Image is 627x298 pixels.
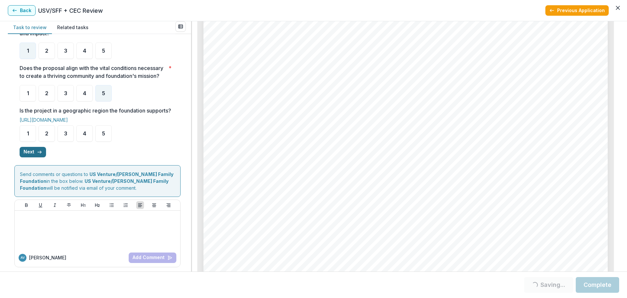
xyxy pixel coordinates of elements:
span: 1 [27,48,29,53]
button: Complete [576,277,619,293]
div: Ana Valdez [21,256,25,259]
button: Bullet List [108,201,116,209]
button: Related tasks [52,21,94,34]
span: 1. IRS Determination Letter [228,16,310,23]
span: 3 [64,48,67,53]
button: Align Right [165,201,172,209]
button: Bold [23,201,30,209]
span: 3 [64,131,67,136]
p: Is the project in a geographic region the foundation supports? [20,107,171,114]
button: Align Left [136,201,144,209]
button: Task to review [8,21,52,34]
div: Send comments or questions to in the box below. will be notified via email of your comment. [14,165,181,197]
span: 2. Current Program Budget [228,26,310,33]
span: 2 [45,91,48,96]
span: 7. Current 990 (if not updated on Candid) [228,81,354,88]
span: 5 [102,131,105,136]
button: Heading 1 [79,201,87,209]
strong: US Venture/[PERSON_NAME] Family Foundation [20,178,169,191]
button: Ordered List [122,201,130,209]
span: 6. Current Board of Directors List [228,70,327,77]
button: Close [613,3,623,13]
span: See attached files [228,102,293,110]
button: Italicize [51,201,59,209]
button: View all reviews [175,21,186,32]
span: 8. W-9 [228,92,250,99]
span: 5 [102,48,105,53]
a: [URL][DOMAIN_NAME] [20,117,68,123]
span: 5 [102,91,105,96]
span: 1 [27,91,29,96]
strong: US Venture/[PERSON_NAME] Family Foundation [20,171,173,184]
p: [PERSON_NAME] [29,254,66,261]
button: Previous Application [545,5,609,16]
button: Heading 2 [93,201,101,209]
span: 2 [45,48,48,53]
span: 3. Current Annual Organization Budget [228,37,345,44]
span: 4 [83,131,86,136]
p: USV/SFF + CEC Review [38,6,103,15]
span: 4 [83,48,86,53]
span: 3 [64,91,67,96]
button: Underline [37,201,44,209]
span: 5. End of the Year Financials (previous 2 years) [228,59,371,66]
button: Saving... [524,277,573,293]
span: 2 [45,131,48,136]
button: Next [20,147,46,157]
button: Align Center [150,201,158,209]
button: Add Comment [129,253,176,263]
p: Does the proposal align with the vital conditions necessary to create a thriving community and fo... [20,64,166,80]
button: Strike [65,201,73,209]
button: Back [8,5,36,16]
span: 4. Current Organization Balance Sheet [228,48,345,55]
span: 4 [83,91,86,96]
span: 1 [27,131,29,136]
